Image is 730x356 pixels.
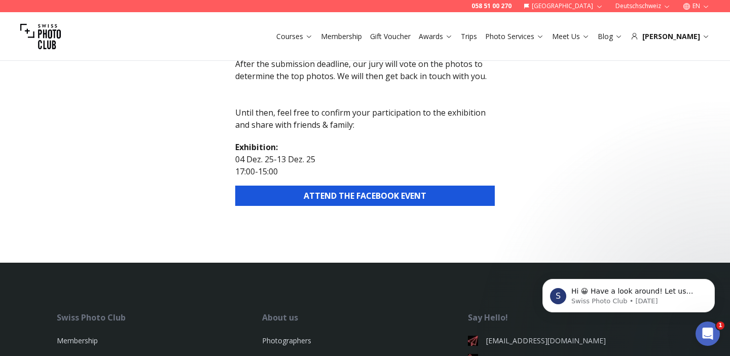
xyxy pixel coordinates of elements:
a: Awards [419,31,453,42]
div: Say Hello! [468,311,673,324]
a: Trips [461,31,477,42]
a: 058 51 00 270 [471,2,512,10]
div: [PERSON_NAME] [631,31,710,42]
iframe: Intercom notifications message [527,258,730,329]
button: Courses [272,29,317,44]
a: Membership [57,336,98,345]
button: ATTEND THE FACEBOOK EVENT [235,186,495,206]
p: 04 Dez. 25 - 13 Dez. 25 [235,153,495,165]
a: Meet Us [552,31,590,42]
a: Membership [321,31,362,42]
a: Gift Voucher [370,31,411,42]
h2: Exhibition : [235,141,495,153]
img: Swiss photo club [20,16,61,57]
a: Blog [598,31,623,42]
div: About us [262,311,467,324]
span: 1 [716,322,724,330]
button: Photo Services [481,29,548,44]
a: Photo Services [485,31,544,42]
button: Blog [594,29,627,44]
a: Courses [276,31,313,42]
iframe: Intercom live chat [696,322,720,346]
button: Meet Us [548,29,594,44]
button: Gift Voucher [366,29,415,44]
div: Swiss Photo Club [57,311,262,324]
button: Membership [317,29,366,44]
button: Awards [415,29,457,44]
a: Photographers [262,336,311,345]
button: Trips [457,29,481,44]
a: [EMAIL_ADDRESS][DOMAIN_NAME] [468,336,673,346]
p: 17:00 - 15:00 [235,165,495,177]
